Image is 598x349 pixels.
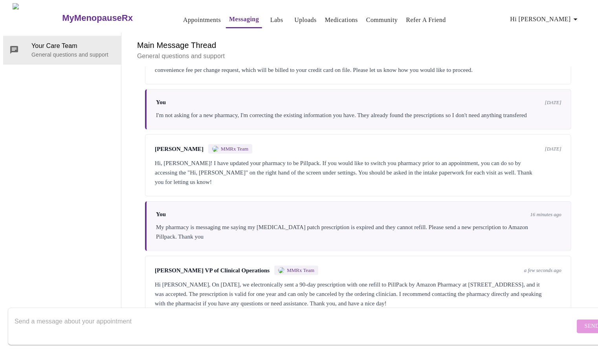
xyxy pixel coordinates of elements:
button: Labs [264,12,289,28]
button: Medications [322,12,361,28]
textarea: Send a message about your appointment [15,314,575,339]
h3: MyMenopauseRx [62,13,133,23]
img: MMRX [212,146,218,152]
a: Medications [325,15,358,26]
span: MMRx Team [287,267,314,274]
span: [PERSON_NAME] [155,146,204,152]
a: MyMenopauseRx [61,4,164,32]
div: Hi, [PERSON_NAME]! I have updated your pharmacy to be Pillpack. If you would like to switch you p... [155,158,561,187]
p: General questions and support [31,51,115,59]
span: [DATE] [545,146,561,152]
span: MMRx Team [221,146,248,152]
div: Your Care TeamGeneral questions and support [3,36,121,64]
div: Hi [PERSON_NAME], On [DATE], we electronically sent a 90-day prescription with one refill to Pill... [155,280,561,308]
span: You [156,211,166,218]
span: Your Care Team [31,41,115,51]
img: MMRX [278,267,284,274]
button: Community [363,12,401,28]
span: [DATE] [545,99,561,106]
a: Appointments [183,15,221,26]
span: [PERSON_NAME] VP of Clinical Operations [155,267,270,274]
a: Refer a Friend [406,15,446,26]
button: Uploads [291,12,320,28]
img: MyMenopauseRx Logo [13,3,61,33]
span: You [156,99,166,106]
p: General questions and support [137,51,579,61]
a: Community [366,15,398,26]
span: a few seconds ago [524,267,561,274]
h6: Main Message Thread [137,39,579,51]
div: My pharmacy is messaging me saying my [MEDICAL_DATA] patch prescription is expired and they canno... [156,222,561,241]
span: Hi [PERSON_NAME] [510,14,580,25]
button: Refer a Friend [403,12,449,28]
a: Labs [270,15,283,26]
button: Messaging [226,11,262,28]
span: 16 minutes ago [530,211,561,218]
button: Appointments [180,12,224,28]
a: Uploads [294,15,317,26]
a: Messaging [229,14,259,25]
button: Hi [PERSON_NAME] [507,11,583,27]
div: I'm not asking for a new pharmacy, I'm correcting the existing information you have. They already... [156,110,561,120]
